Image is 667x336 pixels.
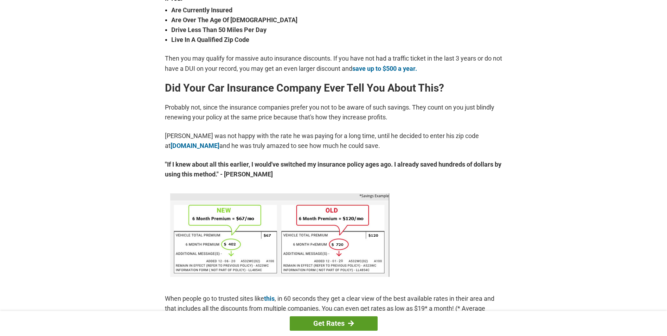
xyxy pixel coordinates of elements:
strong: "If I knew about all this earlier, I would've switched my insurance policy ages ago. I already sa... [165,160,502,179]
p: Probably not, since the insurance companies prefer you not to be aware of such savings. They coun... [165,102,502,122]
strong: Are Over The Age Of [DEMOGRAPHIC_DATA] [171,15,502,25]
p: When people go to trusted sites like , in 60 seconds they get a clear view of the best available ... [165,294,502,323]
strong: Drive Less Than 50 Miles Per Day [171,25,502,35]
img: savings [170,193,389,277]
p: Then you may qualify for massive auto insurance discounts. If you have not had a traffic ticket i... [165,54,502,73]
a: Get Rates [290,316,378,331]
h2: Did Your Car Insurance Company Ever Tell You About This? [165,82,502,94]
strong: Live In A Qualified Zip Code [171,35,502,45]
a: save up to $500 a year. [352,65,417,72]
a: [DOMAIN_NAME] [171,142,219,149]
a: this [264,295,275,302]
p: [PERSON_NAME] was not happy with the rate he was paying for a long time, until he decided to ente... [165,131,502,151]
strong: Are Currently Insured [171,5,502,15]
